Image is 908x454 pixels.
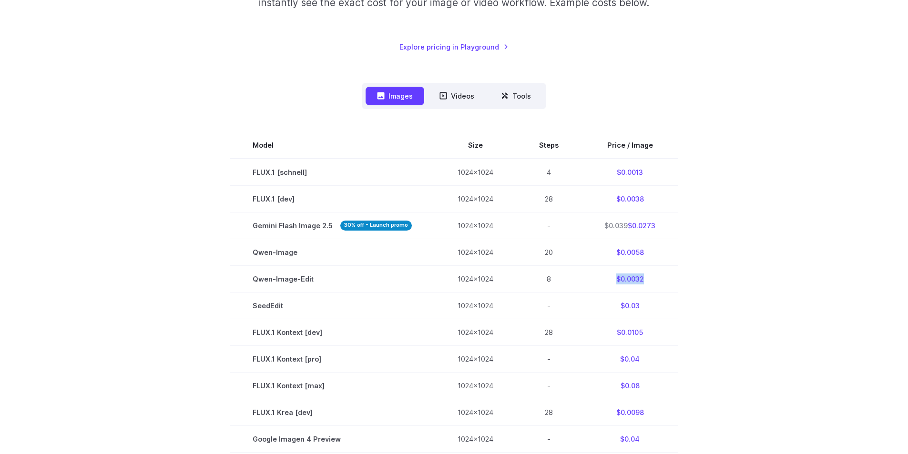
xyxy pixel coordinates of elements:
th: Model [230,132,435,159]
td: 1024x1024 [435,293,516,319]
td: 1024x1024 [435,426,516,453]
td: FLUX.1 Kontext [dev] [230,319,435,346]
td: FLUX.1 Krea [dev] [230,399,435,426]
td: 4 [516,159,582,186]
td: 28 [516,399,582,426]
td: 8 [516,265,582,292]
td: 28 [516,185,582,212]
td: Qwen-Image [230,239,435,265]
td: $0.0105 [582,319,678,346]
td: 1024x1024 [435,239,516,265]
th: Steps [516,132,582,159]
td: $0.0032 [582,265,678,292]
th: Size [435,132,516,159]
a: Explore pricing in Playground [399,41,509,52]
td: $0.08 [582,373,678,399]
td: $0.03 [582,293,678,319]
td: 1024x1024 [435,346,516,373]
td: FLUX.1 [schnell] [230,159,435,186]
td: $0.0038 [582,185,678,212]
td: 1024x1024 [435,373,516,399]
th: Price / Image [582,132,678,159]
strong: 30% off - Launch promo [340,221,412,231]
td: 1024x1024 [435,185,516,212]
td: 1024x1024 [435,399,516,426]
td: $0.04 [582,346,678,373]
td: 1024x1024 [435,212,516,239]
td: FLUX.1 [dev] [230,185,435,212]
td: - [516,212,582,239]
td: FLUX.1 Kontext [pro] [230,346,435,373]
button: Tools [490,87,542,105]
td: FLUX.1 Kontext [max] [230,373,435,399]
td: - [516,426,582,453]
s: $0.039 [604,222,628,230]
td: $0.0098 [582,399,678,426]
td: 28 [516,319,582,346]
td: $0.0013 [582,159,678,186]
td: - [516,293,582,319]
span: Gemini Flash Image 2.5 [253,220,412,231]
td: 1024x1024 [435,159,516,186]
button: Images [366,87,424,105]
td: - [516,346,582,373]
td: 1024x1024 [435,319,516,346]
td: $0.0058 [582,239,678,265]
td: 20 [516,239,582,265]
td: 1024x1024 [435,265,516,292]
td: $0.0273 [582,212,678,239]
td: SeedEdit [230,293,435,319]
td: Qwen-Image-Edit [230,265,435,292]
button: Videos [428,87,486,105]
td: - [516,373,582,399]
td: $0.04 [582,426,678,453]
td: Google Imagen 4 Preview [230,426,435,453]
